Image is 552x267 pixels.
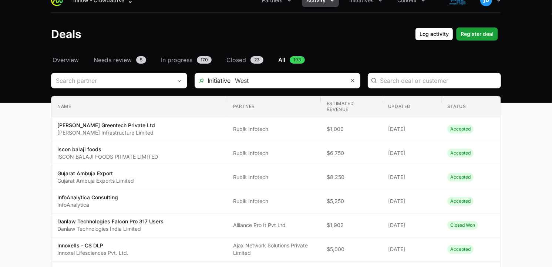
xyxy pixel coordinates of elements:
span: [DATE] [388,125,435,133]
span: [DATE] [388,246,435,253]
nav: Deals navigation [51,55,501,64]
span: $8,250 [327,173,376,181]
span: $5,000 [327,246,376,253]
p: InfoAnalytica [57,201,118,209]
a: In progress170 [159,55,213,64]
span: 23 [250,56,263,64]
button: Remove [345,73,360,88]
input: Search initiatives [230,73,345,88]
div: Primary actions [415,27,498,41]
span: Register deal [461,30,494,38]
input: Search deal or customer [380,76,496,85]
span: All [278,55,285,64]
th: Updated [382,96,441,117]
span: [DATE] [388,197,435,205]
h1: Deals [51,27,81,41]
p: ISCON BALAJI FOODS PRIVATE LIMITED [57,153,158,160]
a: All193 [277,55,306,64]
span: Rubik Infotech [233,197,315,205]
span: Initiative [195,76,230,85]
span: $5,250 [327,197,376,205]
span: [DATE] [388,149,435,157]
span: In progress [161,55,192,64]
th: Partner [227,96,321,117]
span: Rubik Infotech [233,149,315,157]
span: Rubik Infotech [233,125,315,133]
p: Gujarat Ambuja Export [57,170,134,177]
span: 170 [197,56,212,64]
p: Gujarat Ambuja Exports Limited [57,177,134,185]
span: [DATE] [388,173,435,181]
p: Danlaw Technologies India Limited [57,225,164,233]
th: Estimated revenue [321,96,382,117]
span: Closed [226,55,246,64]
button: Log activity [415,27,453,41]
span: Ajax Network Solutions Private Limited [233,242,315,257]
p: [PERSON_NAME] Infrastructure Limited [57,129,155,136]
p: Innoxells - CS DLP [57,242,128,249]
p: [PERSON_NAME] Greentech Private Ltd [57,122,155,129]
span: [DATE] [388,222,435,229]
th: Status [441,96,501,117]
p: InfoAnalytica Consulting [57,194,118,201]
p: Innoxel Lifesciences Pvt. Ltd. [57,249,128,257]
span: $1,902 [327,222,376,229]
span: Log activity [420,30,449,38]
th: Name [51,96,227,117]
p: Iscon balaji foods [57,146,158,153]
span: $1,000 [327,125,376,133]
div: Open [172,73,187,88]
a: Overview [51,55,80,64]
span: 193 [290,56,305,64]
span: Needs review [94,55,132,64]
input: Search partner [51,73,172,88]
span: 5 [136,56,146,64]
a: Needs review5 [92,55,148,64]
span: Rubik Infotech [233,173,315,181]
span: Overview [53,55,79,64]
p: Danlaw Technologies Falcon Pro 317 Users [57,218,164,225]
span: $6,750 [327,149,376,157]
a: Closed23 [225,55,265,64]
button: Register deal [456,27,498,41]
span: Alliance Pro It Pvt Ltd [233,222,315,229]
